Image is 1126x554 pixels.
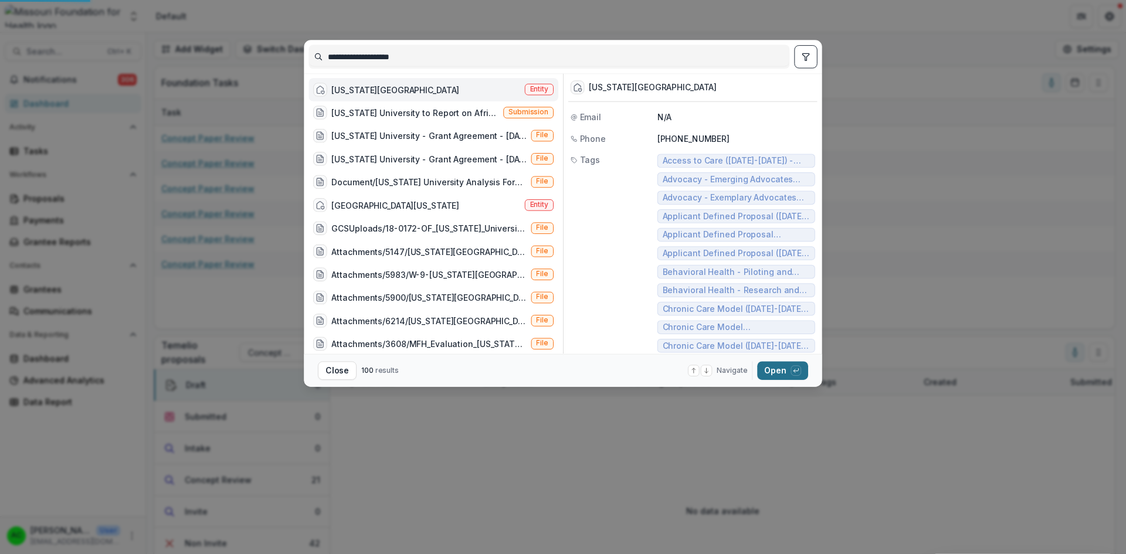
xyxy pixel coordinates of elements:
span: File [537,339,549,348]
span: File [537,317,549,325]
span: Applicant Defined Proposal ([DATE]-[DATE]) - Enhancing Health of Children [663,249,810,259]
div: [US_STATE][GEOGRAPHIC_DATA] [332,84,460,96]
span: Behavioral Health - Research and Assessment ([DATE]-[DATE]) [663,286,810,295]
span: File [537,293,549,301]
div: [US_STATE][GEOGRAPHIC_DATA] [589,83,717,93]
div: GCSUploads/18-0172-OF_[US_STATE]_University_Analysis_Form_[DATE]_ver_2.doc [332,222,527,234]
button: toggle filters [794,45,817,68]
span: Phone [580,132,606,145]
div: [US_STATE] University - Grant Agreement - [DATE].pdf [332,153,527,165]
span: File [537,155,549,163]
span: Applicant Defined Proposal (2[DATE]2[DATE] - Disease Prevention & Health Promotion [663,230,810,240]
span: Tags [580,154,601,166]
span: Submission [508,108,548,117]
span: File [537,224,549,232]
span: Chronic Care Model ([DATE]-[DATE]) - ACCESS Evaluation Contract [663,304,810,314]
div: Attachments/5983/W-9-[US_STATE][GEOGRAPHIC_DATA]pdf [332,268,527,281]
span: File [537,270,549,278]
button: Close [318,361,357,380]
div: Document/[US_STATE] University Analysis Form_FINAL_ver_1.doc [332,176,527,188]
p: [PHONE_NUMBER] [657,132,815,145]
span: Navigate [717,365,747,376]
div: Attachments/3608/MFH_Evaluation_[US_STATE] University_Brown School Organizational History....docx [332,338,527,350]
span: Access to Care ([DATE]-[DATE]) - Reimagining Approaches ([DATE]-[DATE]) [663,156,810,166]
span: Behavioral Health - Piloting and Spreading Innovation ([DATE]-[DATE]) [663,267,810,277]
span: Applicant Defined Proposal ([DATE]-[DATE]) - Strengthening the Core [663,212,810,222]
div: [US_STATE] University - Grant Agreement - [DATE].pdf [332,130,527,142]
span: File [537,247,549,255]
span: File [537,131,549,140]
div: Attachments/5900/[US_STATE][GEOGRAPHIC_DATA]-FY20-Financial-Statements-.pdf [332,292,527,304]
p: N/A [657,111,815,124]
span: File [537,178,549,186]
span: Entity [530,201,549,209]
div: Attachments/6214/[US_STATE][GEOGRAPHIC_DATA]-FY22-Financial-Statements.pdf [332,315,527,327]
span: Entity [530,85,549,93]
div: Attachments/5147/[US_STATE][GEOGRAPHIC_DATA] 2020-MFH-Grant-Budget.docx [332,246,527,258]
span: Advocacy - Exemplary Advocates (2018-2023) [663,193,810,203]
span: 100 [361,366,374,375]
div: [GEOGRAPHIC_DATA][US_STATE] [332,199,460,212]
div: [US_STATE] University to Report on African American Health Disparities in [GEOGRAPHIC_DATA] "For ... [332,107,499,119]
span: results [375,366,399,375]
span: Email [580,111,601,124]
span: Chronic Care Model (2[DATE]2[DATE] - BSMOD Better Self-Management of [MEDICAL_DATA] Grants [663,322,810,332]
button: Open [757,361,808,380]
span: Chronic Care Model ([DATE]-[DATE]) - BSMOD Evaluation Contract [663,341,810,351]
span: Advocacy - Emerging Advocates (2018-2023) [663,175,810,185]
